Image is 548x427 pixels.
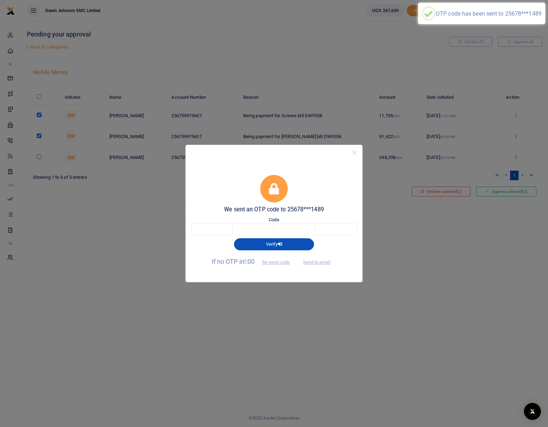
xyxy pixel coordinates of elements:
[244,258,255,265] span: !:00
[349,148,360,158] button: Close
[234,238,314,250] button: Verify
[524,403,541,420] div: Open Intercom Messenger
[269,216,279,223] label: Code
[191,206,357,213] h5: We sent an OTP code to 25678***1489
[212,258,296,265] span: If no OTP in
[436,10,542,17] div: OTP code has been sent to 25678***1489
